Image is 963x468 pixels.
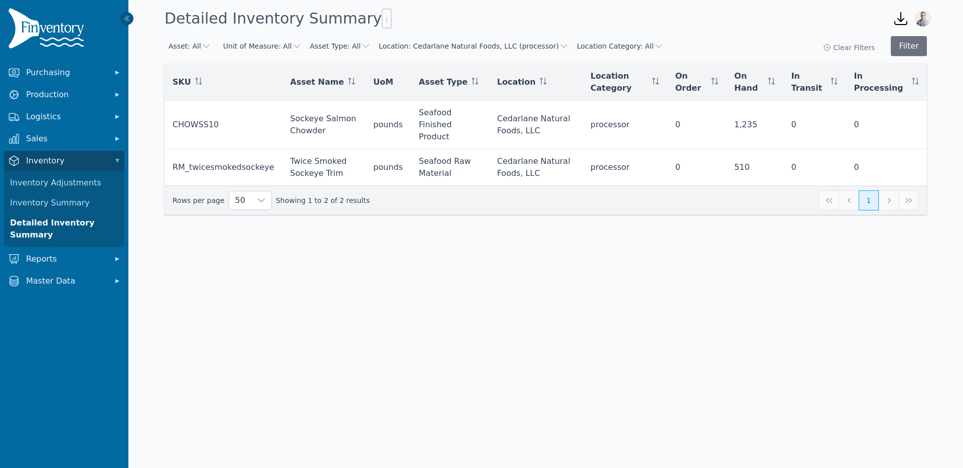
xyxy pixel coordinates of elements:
[675,119,718,131] div: 0
[734,119,775,131] div: 1,235
[26,155,106,167] span: Inventory
[791,70,827,94] span: In Transit
[165,101,282,149] td: CHOWSS10
[4,129,124,149] button: Sales
[4,151,124,171] button: Inventory
[169,41,211,51] button: Asset: All
[823,43,875,53] button: Clear Filters
[411,101,489,149] td: Seafood Finished Product
[6,173,122,193] a: Inventory Adjustments
[373,76,393,88] span: UoM
[791,161,838,173] div: 0
[229,191,251,209] span: Rows per page
[173,76,191,88] span: SKU
[26,275,106,287] span: Master Data
[8,8,88,53] img: Finventory
[276,195,370,205] span: Showing 1 to 2 of 2 results
[419,76,467,88] span: Asset Type
[582,149,667,186] td: processor
[223,41,302,51] button: Unit of Measure: All
[282,149,366,186] td: Twice Smoked Sockeye Trim
[590,70,648,94] span: Location Category
[675,161,718,173] div: 0
[489,101,582,149] td: Cedarlane Natural Foods, LLC
[582,101,667,149] td: processor
[310,41,371,51] button: Asset Type: All
[854,119,919,131] div: 0
[26,111,106,123] span: Logistics
[854,70,908,94] span: In Processing
[6,193,122,213] a: Inventory Summary
[734,161,775,173] div: 510
[675,70,707,94] span: On Order
[411,149,489,186] td: Seafood Raw Material
[4,271,124,291] button: Master Data
[489,149,582,186] td: Cedarlane Natural Foods, LLC
[26,89,106,101] span: Production
[290,76,344,88] span: Asset Name
[891,36,927,56] button: Filter
[4,249,124,269] button: Reports
[4,107,124,127] button: Logistics
[26,133,106,145] span: Sales
[282,101,366,149] td: Sockeye Salmon Chowder
[4,63,124,83] button: Purchasing
[791,119,838,131] div: 0
[577,41,664,51] button: Location Category: All
[26,253,106,265] span: Reports
[734,70,764,94] span: On Hand
[365,149,411,186] td: pounds
[165,9,392,29] h1: Detailed Inventory Summary
[915,11,931,27] img: Joshua Benton
[497,76,536,88] span: Location
[4,85,124,105] button: Production
[6,213,122,245] a: Detailed Inventory Summary
[854,161,919,173] div: 0
[165,149,282,186] td: RM_twicesmokedsockeye
[859,190,879,210] button: Page 1
[26,67,106,79] span: Purchasing
[365,101,411,149] td: pounds
[379,41,569,51] button: Location: Cedarlane Natural Foods, LLC (processor)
